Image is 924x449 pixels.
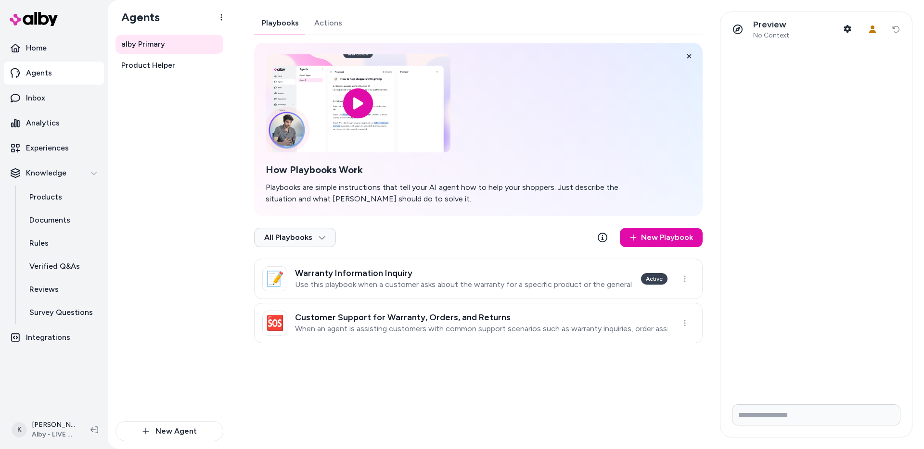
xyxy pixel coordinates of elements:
a: Experiences [4,137,104,160]
a: Home [4,37,104,60]
p: Inbox [26,92,45,104]
p: Documents [29,214,70,226]
span: K [12,422,27,437]
a: Rules [20,232,104,255]
p: [PERSON_NAME] [32,420,75,430]
p: When an agent is assisting customers with common support scenarios such as warranty inquiries, or... [295,324,667,334]
img: alby Logo [10,12,58,26]
div: 📝 [262,266,287,291]
p: Home [26,42,47,54]
p: Experiences [26,142,69,154]
p: Knowledge [26,167,66,179]
span: Product Helper [121,60,175,71]
div: 🆘 [262,311,287,336]
a: Verified Q&As [20,255,104,278]
span: alby Primary [121,38,165,50]
h3: Customer Support for Warranty, Orders, and Returns [295,312,667,322]
p: Survey Questions [29,307,93,318]
h3: Warranty Information Inquiry [295,268,633,278]
span: Alby - LIVE on [DOMAIN_NAME] [32,430,75,439]
div: Active [641,273,667,285]
h2: How Playbooks Work [266,164,635,176]
p: Agents [26,67,52,79]
button: New Agent [115,421,223,441]
p: Products [29,191,62,203]
button: All Playbooks [254,228,336,247]
a: Analytics [4,112,104,135]
a: alby Primary [115,35,223,54]
a: 🆘Customer Support for Warranty, Orders, and ReturnsWhen an agent is assisting customers with comm... [254,303,703,343]
p: Analytics [26,117,60,129]
a: Reviews [20,278,104,301]
h1: Agents [114,10,160,25]
span: All Playbooks [264,233,326,242]
button: Playbooks [254,12,307,35]
p: Verified Q&As [29,261,80,272]
button: Knowledge [4,162,104,185]
a: New Playbook [620,228,703,247]
span: No Context [753,31,789,40]
a: Agents [4,62,104,85]
a: Survey Questions [20,301,104,324]
a: Integrations [4,326,104,349]
a: Product Helper [115,56,223,75]
button: Actions [307,12,350,35]
a: 📝Warranty Information InquiryUse this playbook when a customer asks about the warranty for a spec... [254,259,703,299]
p: Preview [753,19,789,30]
p: Reviews [29,284,59,295]
a: Inbox [4,87,104,110]
a: Documents [20,209,104,232]
button: K[PERSON_NAME]Alby - LIVE on [DOMAIN_NAME] [6,414,83,445]
p: Integrations [26,332,70,343]
p: Use this playbook when a customer asks about the warranty for a specific product or the general w... [295,280,633,289]
input: Write your prompt here [732,404,900,425]
p: Playbooks are simple instructions that tell your AI agent how to help your shoppers. Just describ... [266,182,635,205]
a: Products [20,186,104,209]
p: Rules [29,237,49,249]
